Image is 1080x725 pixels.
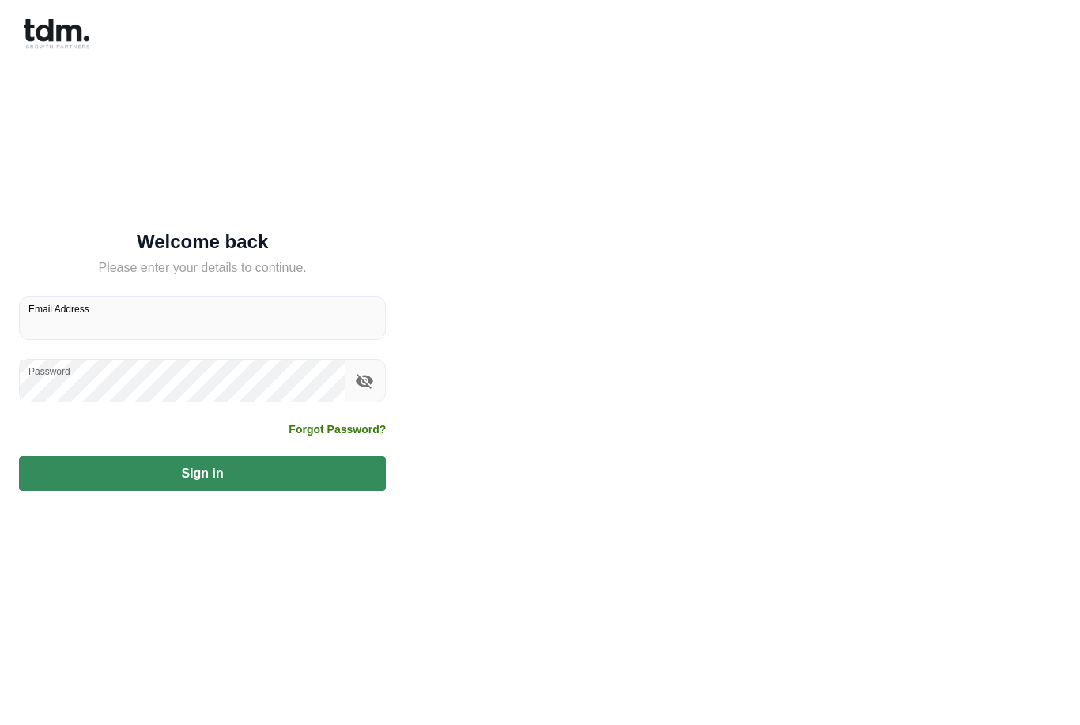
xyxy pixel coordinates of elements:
button: Sign in [19,456,386,491]
a: Forgot Password? [289,421,386,437]
label: Email Address [28,302,89,315]
label: Password [28,364,70,378]
h5: Welcome back [19,234,386,250]
h5: Please enter your details to continue. [19,259,386,278]
button: toggle password visibility [351,368,378,395]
